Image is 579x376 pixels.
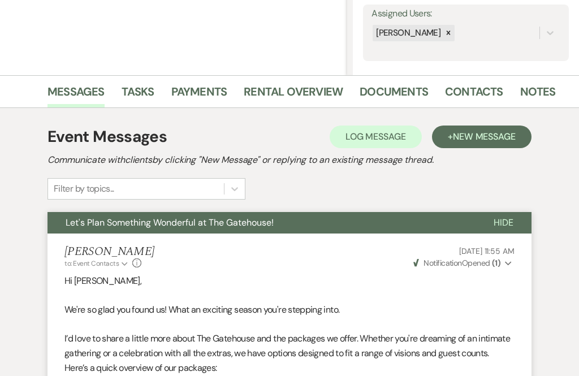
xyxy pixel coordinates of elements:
[64,331,515,360] p: I’d love to share a little more about The Gatehouse and the packages we offer. Whether you're dre...
[64,274,515,288] p: Hi [PERSON_NAME],
[64,361,515,375] p: Here’s a quick overview of our packages:
[424,258,461,268] span: Notification
[459,246,515,256] span: [DATE] 11:55 AM
[47,153,532,167] h2: Communicate with clients by clicking "New Message" or replying to an existing message thread.
[412,257,515,269] button: NotificationOpened (1)
[122,83,154,107] a: Tasks
[64,245,154,259] h5: [PERSON_NAME]
[453,131,516,142] span: New Message
[492,258,500,268] strong: ( 1 )
[413,258,500,268] span: Opened
[244,83,343,107] a: Rental Overview
[47,212,476,234] button: Let's Plan Something Wonderful at The Gatehouse!
[373,25,442,41] div: [PERSON_NAME]
[64,258,129,269] button: to: Event Contacts
[345,131,406,142] span: Log Message
[520,83,556,107] a: Notes
[64,302,515,317] p: We're so glad you found us! What an exciting season you're stepping into.
[476,212,532,234] button: Hide
[47,125,167,149] h1: Event Messages
[47,83,105,107] a: Messages
[171,83,227,107] a: Payments
[371,6,560,22] label: Assigned Users:
[330,126,422,148] button: Log Message
[66,217,274,228] span: Let's Plan Something Wonderful at The Gatehouse!
[360,83,428,107] a: Documents
[64,259,119,268] span: to: Event Contacts
[494,217,513,228] span: Hide
[432,126,532,148] button: +New Message
[445,83,503,107] a: Contacts
[54,182,114,196] div: Filter by topics...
